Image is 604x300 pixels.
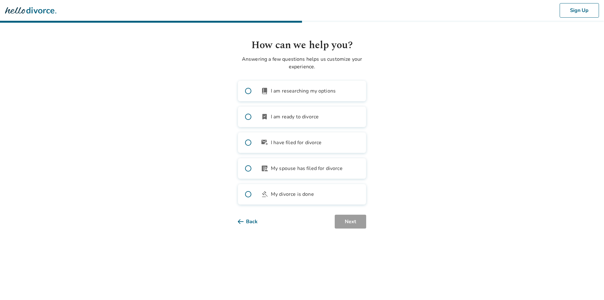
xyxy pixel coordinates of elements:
span: I have filed for divorce [271,139,322,146]
span: article_person [261,165,268,172]
h1: How can we help you? [238,38,366,53]
button: Back [238,215,268,229]
button: Next [335,215,366,229]
span: I am ready to divorce [271,113,319,121]
span: My divorce is done [271,190,314,198]
span: My spouse has filed for divorce [271,165,343,172]
p: Answering a few questions helps us customize your experience. [238,55,366,71]
button: Sign Up [560,3,599,18]
span: I am researching my options [271,87,336,95]
span: outgoing_mail [261,139,268,146]
iframe: Chat Widget [573,270,604,300]
span: gavel [261,190,268,198]
span: book_2 [261,87,268,95]
span: bookmark_check [261,113,268,121]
